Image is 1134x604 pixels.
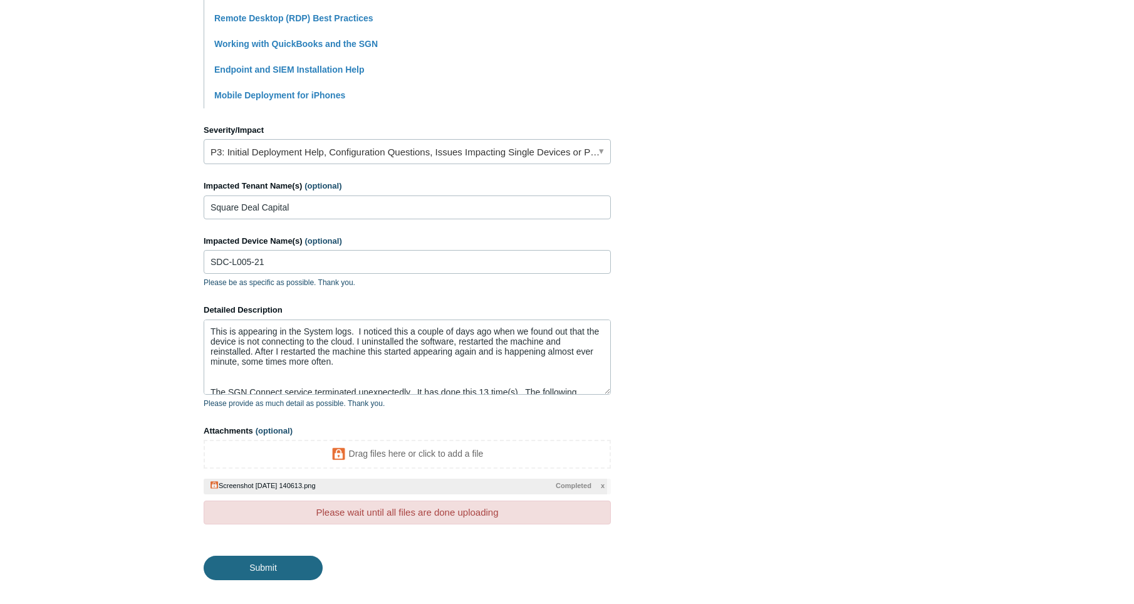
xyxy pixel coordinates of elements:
[204,501,611,525] div: Please wait until all files are done uploading
[204,556,323,580] input: Submit
[601,481,605,491] span: x
[204,304,611,316] label: Detailed Description
[305,236,342,246] span: (optional)
[204,139,611,164] a: P3: Initial Deployment Help, Configuration Questions, Issues Impacting Single Devices or Past Out...
[214,13,373,23] a: Remote Desktop (RDP) Best Practices
[214,39,378,49] a: Working with QuickBooks and the SGN
[556,481,591,491] span: Completed
[204,124,611,137] label: Severity/Impact
[214,65,365,75] a: Endpoint and SIEM Installation Help
[204,425,611,437] label: Attachments
[204,235,611,247] label: Impacted Device Name(s)
[204,277,611,288] p: Please be as specific as possible. Thank you.
[214,90,345,100] a: Mobile Deployment for iPhones
[304,181,341,190] span: (optional)
[256,426,293,435] span: (optional)
[204,398,611,409] p: Please provide as much detail as possible. Thank you.
[204,180,611,192] label: Impacted Tenant Name(s)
